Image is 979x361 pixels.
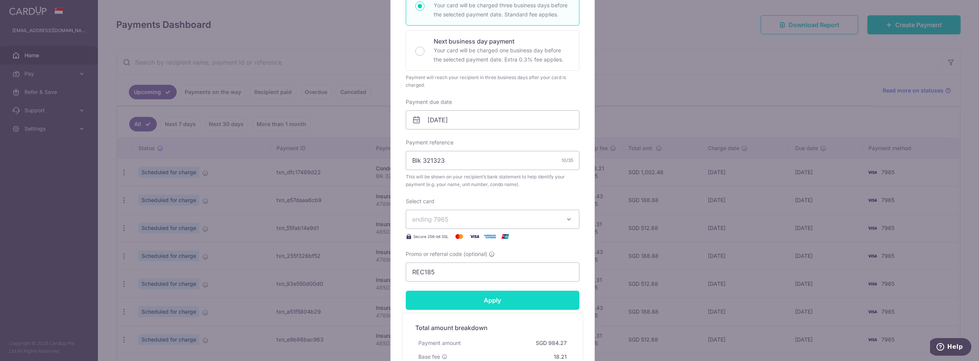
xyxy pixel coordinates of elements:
label: Payment reference [406,139,454,146]
div: 10/35 [561,157,573,164]
div: SGD 984.27 [533,336,570,350]
p: Next business day payment [434,37,570,46]
img: UnionPay [498,232,513,241]
input: DD / MM / YYYY [406,110,579,130]
div: Payment will reach your recipient in three business days after your card is charged. [406,74,579,89]
span: ending 7965 [412,215,449,223]
img: American Express [482,232,498,241]
button: ending 7965 [406,210,579,229]
label: Payment due date [406,98,452,106]
label: Select card [406,197,434,205]
p: Your card will be charged one business day before the selected payment date. Extra 0.3% fee applies. [434,46,570,64]
p: Your card will be charged three business days before the selected payment date. Standard fee appl... [434,1,570,19]
span: Secure 256-bit SSL [413,233,449,240]
iframe: Opens a widget where you can find more information [930,338,971,357]
span: This will be shown on your recipient’s bank statement to help identify your payment (e.g. your na... [406,173,579,188]
h5: Total amount breakdown [415,323,570,332]
img: Visa [467,232,482,241]
span: Base fee [418,353,440,361]
img: Mastercard [452,232,467,241]
span: Promo or referral code (optional) [406,250,487,258]
input: Apply [406,291,579,310]
div: Payment amount [415,336,464,350]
